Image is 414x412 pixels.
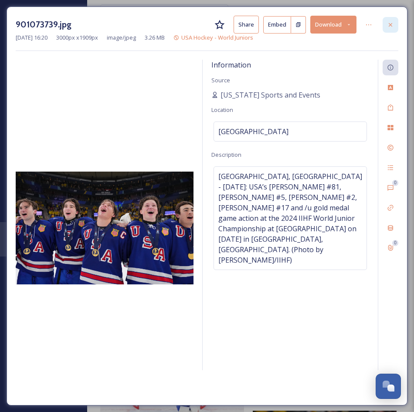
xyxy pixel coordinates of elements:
div: 0 [392,180,398,186]
div: 0 [392,240,398,246]
h3: 901073739.jpg [16,18,71,31]
img: 5-wl-78e81f76-955e-44e5-ab0f-0068f2e00eb1.jpg [16,172,193,285]
button: Open Chat [376,374,401,399]
span: USA Hockey - World Juniors [181,34,253,41]
span: [GEOGRAPHIC_DATA], [GEOGRAPHIC_DATA] - [DATE]: USA’s [PERSON_NAME] #81, [PERSON_NAME] #5, [PERSON... [218,171,362,265]
span: Information [211,60,251,70]
span: [GEOGRAPHIC_DATA] [218,126,288,137]
span: [US_STATE] Sports and Events [221,90,320,100]
button: Share [234,16,259,34]
button: Embed [263,16,291,34]
span: Source [211,76,230,84]
button: Download [310,16,356,34]
span: Description [211,151,241,159]
span: image/jpeg [107,34,136,42]
span: 3000 px x 1909 px [56,34,98,42]
span: 3.26 MB [145,34,165,42]
span: [DATE] 16:20 [16,34,48,42]
span: Location [211,106,233,114]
